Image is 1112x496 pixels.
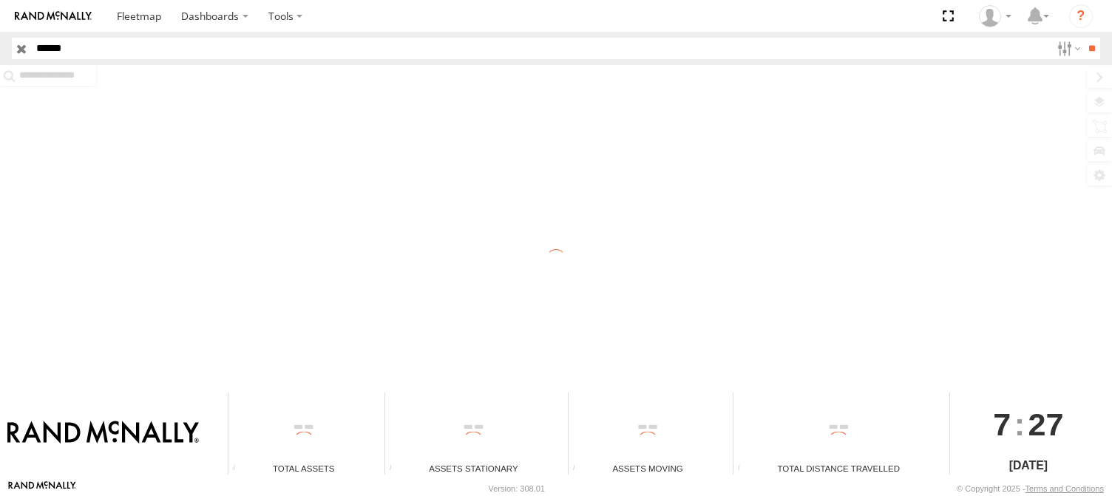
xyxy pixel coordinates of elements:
div: : [950,393,1107,456]
label: Search Filter Options [1051,38,1083,59]
a: Terms and Conditions [1025,484,1104,493]
div: Assets Moving [569,462,728,475]
div: [DATE] [950,457,1107,475]
div: Total Assets [228,462,379,475]
span: 27 [1028,393,1063,456]
div: Total number of assets current in transit. [569,463,591,475]
div: Jose Goitia [974,5,1017,27]
a: Visit our Website [8,481,76,496]
div: Total number of assets current stationary. [385,463,407,475]
div: Total Distance Travelled [733,462,944,475]
div: Version: 308.01 [489,484,545,493]
i: ? [1069,4,1093,28]
img: Rand McNally [7,421,199,446]
div: Assets Stationary [385,462,563,475]
div: Total number of Enabled Assets [228,463,251,475]
div: Total distance travelled by all assets within specified date range and applied filters [733,463,756,475]
div: © Copyright 2025 - [957,484,1104,493]
img: rand-logo.svg [15,11,92,21]
span: 7 [993,393,1011,456]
